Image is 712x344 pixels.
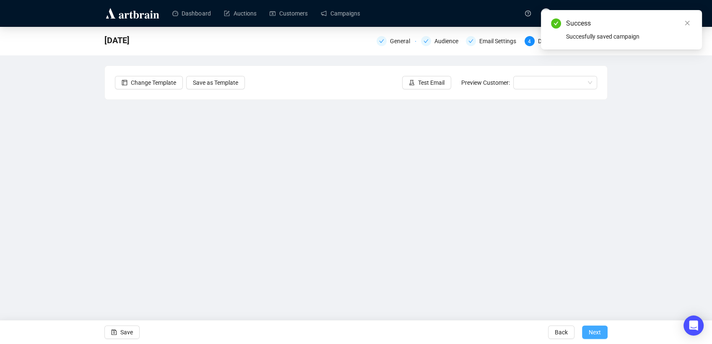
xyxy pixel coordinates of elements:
[122,80,127,86] span: layout
[466,36,520,46] div: Email Settings
[434,36,463,46] div: Audience
[479,36,521,46] div: Email Settings
[525,10,531,16] span: question-circle
[424,39,429,44] span: check
[193,78,238,87] span: Save as Template
[131,78,176,87] span: Change Template
[224,3,256,24] a: Auctions
[402,76,451,89] button: Test Email
[566,32,692,41] div: Succesfully saved campaign
[683,18,692,28] a: Close
[111,329,117,335] span: save
[409,80,415,86] span: experiment
[104,326,140,339] button: Save
[589,321,601,344] span: Next
[582,326,608,339] button: Next
[390,36,415,46] div: General
[548,326,574,339] button: Back
[551,18,561,29] span: check-circle
[104,34,130,47] span: TUESDAY
[528,39,531,44] span: 4
[684,20,690,26] span: close
[270,3,307,24] a: Customers
[421,36,460,46] div: Audience
[525,36,564,46] div: 4Design
[683,315,704,336] div: Open Intercom Messenger
[538,36,561,46] div: Design
[461,79,510,86] span: Preview Customer:
[115,76,183,89] button: Change Template
[321,3,360,24] a: Campaigns
[468,39,473,44] span: check
[120,321,133,344] span: Save
[555,321,568,344] span: Back
[379,39,384,44] span: check
[566,18,692,29] div: Success
[543,9,549,18] span: NS
[418,78,444,87] span: Test Email
[172,3,210,24] a: Dashboard
[186,76,245,89] button: Save as Template
[104,7,161,20] img: logo
[377,36,416,46] div: General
